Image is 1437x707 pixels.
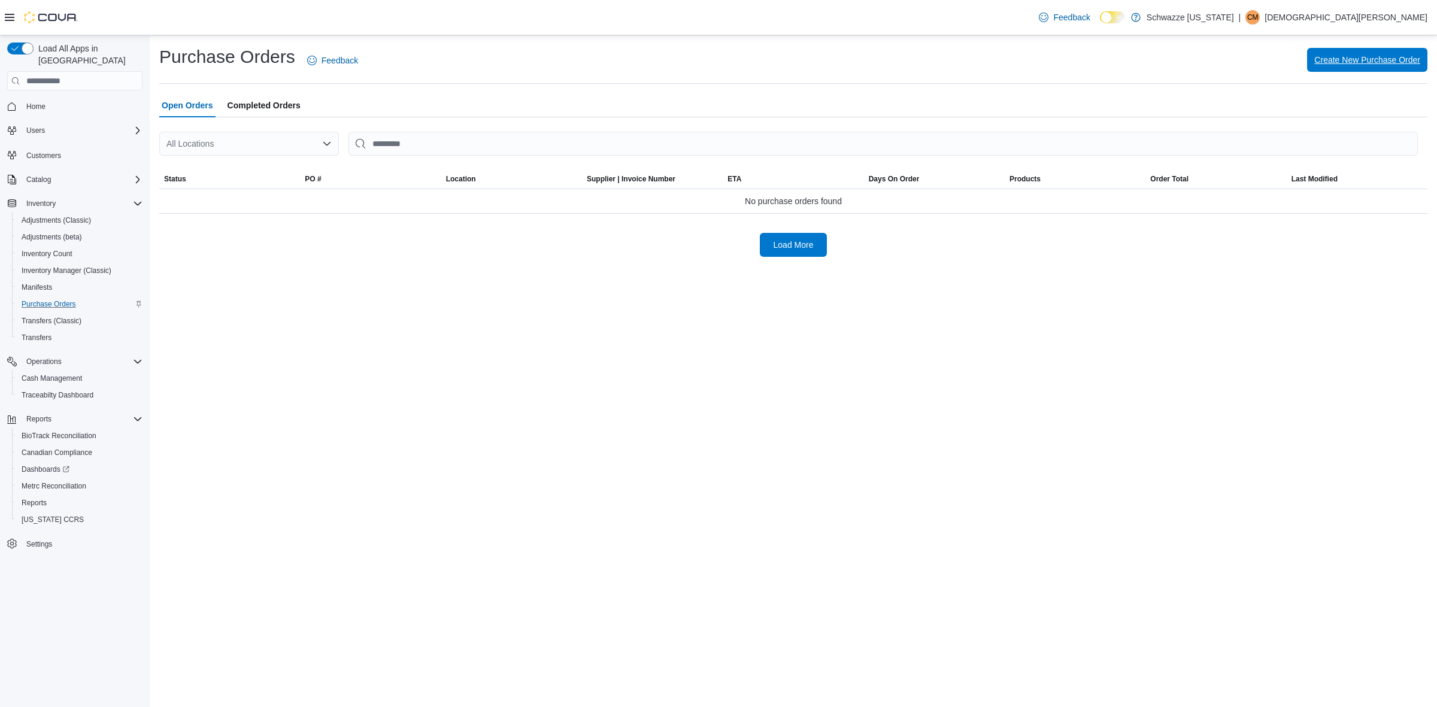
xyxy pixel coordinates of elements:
[22,266,111,275] span: Inventory Manager (Classic)
[22,232,82,242] span: Adjustments (beta)
[1034,5,1095,29] a: Feedback
[159,45,295,69] h1: Purchase Orders
[17,388,98,402] a: Traceabilty Dashboard
[17,247,77,261] a: Inventory Count
[12,511,147,528] button: [US_STATE] CCRS
[12,387,147,403] button: Traceabilty Dashboard
[302,48,363,72] a: Feedback
[17,388,143,402] span: Traceabilty Dashboard
[1265,10,1427,25] p: [DEMOGRAPHIC_DATA][PERSON_NAME]
[22,354,66,369] button: Operations
[24,11,78,23] img: Cova
[17,445,143,460] span: Canadian Compliance
[22,536,143,551] span: Settings
[12,478,147,494] button: Metrc Reconciliation
[587,174,675,184] span: Supplier | Invoice Number
[17,297,143,311] span: Purchase Orders
[22,448,92,457] span: Canadian Compliance
[322,54,358,66] span: Feedback
[723,169,863,189] button: ETA
[17,445,97,460] a: Canadian Compliance
[22,283,52,292] span: Manifests
[22,412,143,426] span: Reports
[2,195,147,212] button: Inventory
[12,427,147,444] button: BioTrack Reconciliation
[12,444,147,461] button: Canadian Compliance
[17,213,143,227] span: Adjustments (Classic)
[17,330,143,345] span: Transfers
[17,371,87,386] a: Cash Management
[12,262,147,279] button: Inventory Manager (Classic)
[26,175,51,184] span: Catalog
[1150,174,1189,184] span: Order Total
[17,512,89,527] a: [US_STATE] CCRS
[17,462,74,477] a: Dashboards
[22,123,143,138] span: Users
[17,280,143,295] span: Manifests
[17,496,143,510] span: Reports
[17,213,96,227] a: Adjustments (Classic)
[2,535,147,553] button: Settings
[12,370,147,387] button: Cash Management
[162,93,213,117] span: Open Orders
[22,299,76,309] span: Purchase Orders
[446,174,476,184] div: Location
[17,371,143,386] span: Cash Management
[12,212,147,229] button: Adjustments (Classic)
[159,169,300,189] button: Status
[1005,169,1145,189] button: Products
[12,245,147,262] button: Inventory Count
[26,414,51,424] span: Reports
[22,316,81,326] span: Transfers (Classic)
[22,172,143,187] span: Catalog
[17,479,91,493] a: Metrc Reconciliation
[1245,10,1260,25] div: Christian Mueller
[1307,48,1427,72] button: Create New Purchase Order
[22,481,86,491] span: Metrc Reconciliation
[17,314,86,328] a: Transfers (Classic)
[1009,174,1041,184] span: Products
[228,93,301,117] span: Completed Orders
[2,411,147,427] button: Reports
[26,199,56,208] span: Inventory
[2,171,147,188] button: Catalog
[17,247,143,261] span: Inventory Count
[17,280,57,295] a: Manifests
[17,230,87,244] a: Adjustments (beta)
[1247,10,1259,25] span: CM
[22,374,82,383] span: Cash Management
[22,515,84,524] span: [US_STATE] CCRS
[864,169,1005,189] button: Days On Order
[2,353,147,370] button: Operations
[7,93,143,584] nav: Complex example
[12,296,147,312] button: Purchase Orders
[12,279,147,296] button: Manifests
[22,196,60,211] button: Inventory
[22,390,93,400] span: Traceabilty Dashboard
[17,314,143,328] span: Transfers (Classic)
[22,498,47,508] span: Reports
[1287,169,1427,189] button: Last Modified
[17,263,143,278] span: Inventory Manager (Classic)
[164,174,186,184] span: Status
[26,126,45,135] span: Users
[17,429,101,443] a: BioTrack Reconciliation
[22,216,91,225] span: Adjustments (Classic)
[22,354,143,369] span: Operations
[17,496,51,510] a: Reports
[17,263,116,278] a: Inventory Manager (Classic)
[22,99,50,114] a: Home
[17,230,143,244] span: Adjustments (beta)
[17,330,56,345] a: Transfers
[26,151,61,160] span: Customers
[22,99,143,114] span: Home
[17,479,143,493] span: Metrc Reconciliation
[305,174,321,184] span: PO #
[26,539,52,549] span: Settings
[441,169,582,189] button: Location
[322,139,332,148] button: Open list of options
[745,194,842,208] span: No purchase orders found
[22,333,51,342] span: Transfers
